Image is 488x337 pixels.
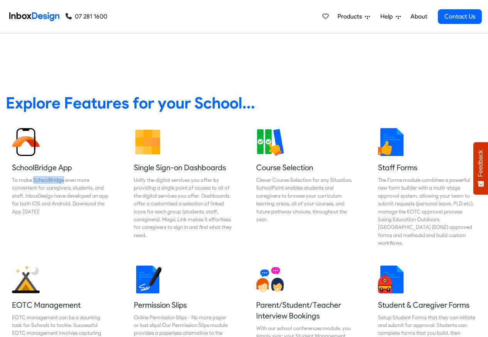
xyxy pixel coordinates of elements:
[12,300,110,310] h5: EOTC Management
[256,300,354,321] h5: Parent/Student/Teacher Interview Bookings
[134,176,232,239] div: Unify the digital services you offer by providing a single point of access to all of the digital ...
[12,176,110,215] div: To make SchoolBridge even more convenient for caregivers, students, and staff, InboxDesign have d...
[477,150,484,177] span: Feedback
[12,162,110,173] h5: SchoolBridge App
[380,12,396,21] span: Help
[134,162,232,173] h5: Single Sign-on Dashboards
[408,9,429,24] a: About
[66,12,107,21] a: 07 281 1600
[372,122,482,253] a: Staff Forms The Forms module combines a powerful new form builder with a multi-stage approval sys...
[256,266,284,293] img: 2022_01_13_icon_conversation.svg
[134,266,162,293] img: 2022_01_18_icon_signature.svg
[378,300,476,310] h5: Student & Caregiver Forms
[338,12,365,21] span: Products
[473,142,488,195] button: Feedback - Show survey
[378,266,406,293] img: 2022_01_13_icon_student_form.svg
[6,122,116,253] a: SchoolBridge App To make SchoolBridge even more convenient for caregivers, students, and staff, I...
[12,266,40,293] img: 2022_01_25_icon_eonz.svg
[134,300,232,310] h5: Permission Slips
[378,176,476,247] div: The Forms module combines a powerful new form builder with a multi-stage approval system, allowin...
[134,128,162,156] img: 2022_01_13_icon_grid.svg
[438,9,482,24] a: Contact Us
[378,162,476,173] h5: Staff Forms
[12,128,40,156] img: 2022_01_13_icon_sb_app.svg
[256,176,354,223] div: Clever Course Selection for any Situation. SchoolPoint enables students and caregivers to browse ...
[250,122,360,253] a: Course Selection Clever Course Selection for any Situation. SchoolPoint enables students and care...
[334,9,373,24] a: Products
[128,122,238,253] a: Single Sign-on Dashboards Unify the digital services you offer by providing a single point of acc...
[377,9,404,24] a: Help
[256,128,284,156] img: 2022_01_13_icon_course_selection.svg
[378,128,406,156] img: 2022_01_13_icon_thumbsup.svg
[256,162,354,173] h5: Course Selection
[6,93,482,113] heading: Explore Features for your School...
